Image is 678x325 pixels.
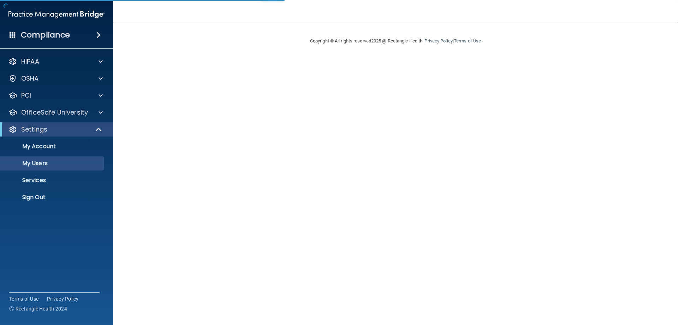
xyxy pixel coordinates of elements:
h4: Compliance [21,30,70,40]
a: Terms of Use [454,38,481,43]
a: Privacy Policy [424,38,452,43]
a: Privacy Policy [47,295,79,302]
p: Services [5,177,101,184]
a: Settings [8,125,102,134]
a: Terms of Use [9,295,38,302]
a: OfficeSafe University [8,108,103,117]
p: OfficeSafe University [21,108,88,117]
img: PMB logo [8,7,105,22]
span: Ⓒ Rectangle Health 2024 [9,305,67,312]
a: PCI [8,91,103,100]
iframe: Drift Widget Chat Controller [556,275,670,303]
p: HIPAA [21,57,39,66]
p: My Account [5,143,101,150]
p: My Users [5,160,101,167]
a: HIPAA [8,57,103,66]
p: PCI [21,91,31,100]
p: OSHA [21,74,39,83]
p: Settings [21,125,47,134]
div: Copyright © All rights reserved 2025 @ Rectangle Health | | [267,30,524,52]
a: OSHA [8,74,103,83]
p: Sign Out [5,194,101,201]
